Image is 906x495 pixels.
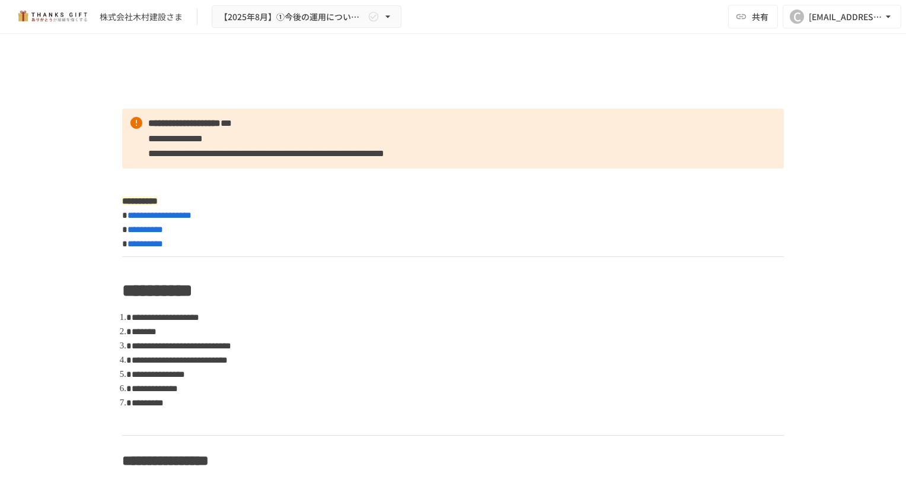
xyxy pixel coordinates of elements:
[14,7,90,26] img: mMP1OxWUAhQbsRWCurg7vIHe5HqDpP7qZo7fRoNLXQh
[809,9,882,24] div: [EMAIL_ADDRESS][DOMAIN_NAME]
[212,5,401,28] button: 【2025年8月】①今後の運用についてのご案内/THANKS GIFTキックオフMTG
[728,5,778,28] button: 共有
[219,9,365,24] span: 【2025年8月】①今後の運用についてのご案内/THANKS GIFTキックオフMTG
[783,5,901,28] button: C[EMAIL_ADDRESS][DOMAIN_NAME]
[790,9,804,24] div: C
[100,11,183,23] div: 株式会社木村建設さま
[752,10,768,23] span: 共有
